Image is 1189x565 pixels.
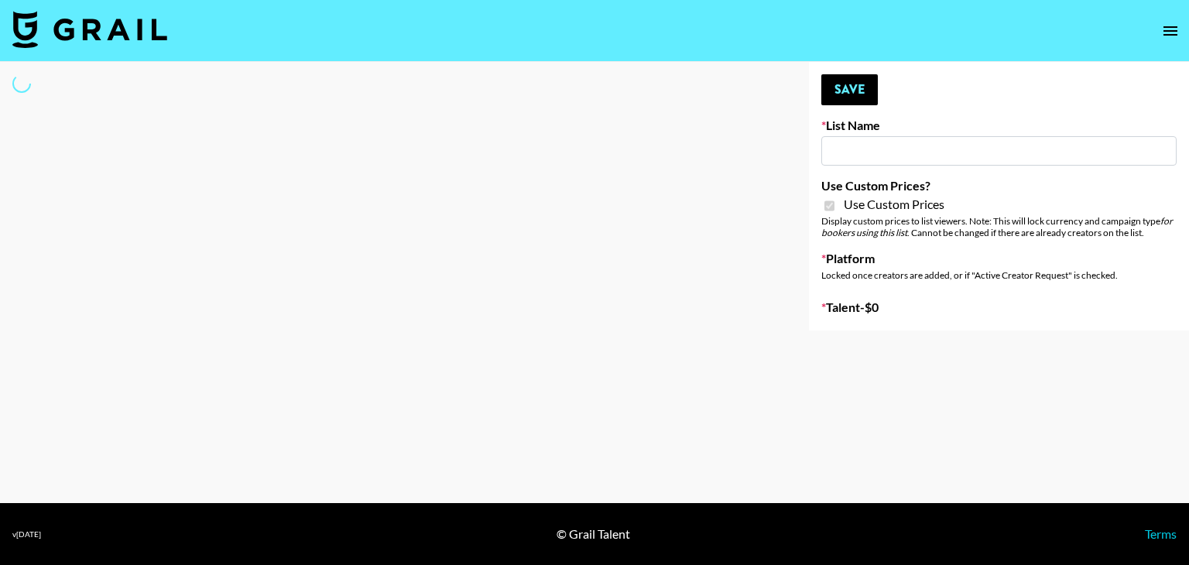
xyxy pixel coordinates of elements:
img: Grail Talent [12,11,167,48]
span: Use Custom Prices [844,197,944,212]
div: © Grail Talent [557,526,630,542]
label: Platform [821,251,1177,266]
button: Save [821,74,878,105]
div: v [DATE] [12,529,41,539]
label: Talent - $ 0 [821,300,1177,315]
em: for bookers using this list [821,215,1173,238]
button: open drawer [1155,15,1186,46]
label: List Name [821,118,1177,133]
label: Use Custom Prices? [821,178,1177,193]
div: Display custom prices to list viewers. Note: This will lock currency and campaign type . Cannot b... [821,215,1177,238]
a: Terms [1145,526,1177,541]
div: Locked once creators are added, or if "Active Creator Request" is checked. [821,269,1177,281]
